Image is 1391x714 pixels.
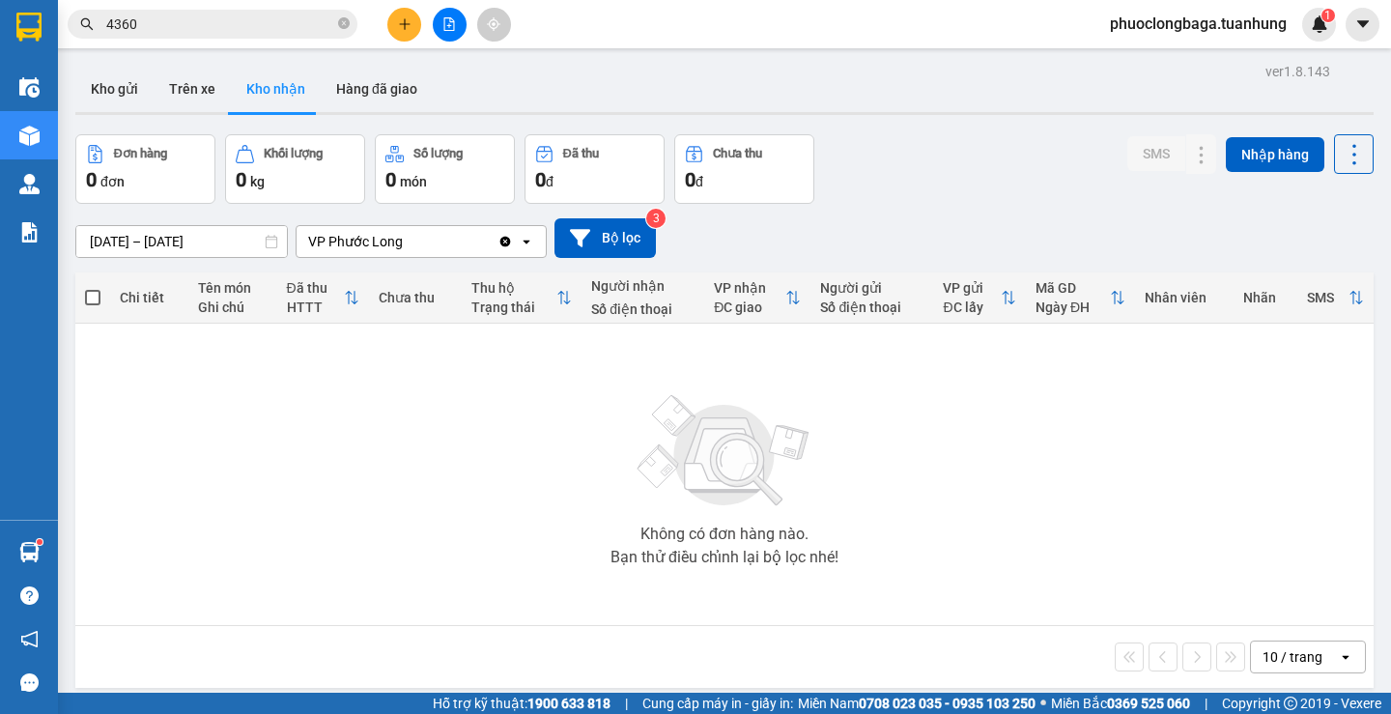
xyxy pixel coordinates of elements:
span: plus [398,17,412,31]
img: warehouse-icon [19,126,40,146]
div: Nhãn [1243,290,1288,305]
th: Toggle SortBy [1026,272,1135,324]
div: Chưa thu [713,147,762,160]
div: Bạn thử điều chỉnh lại bộ lọc nhé! [610,550,838,565]
span: ⚪️ [1040,700,1046,707]
div: Khối lượng [264,147,323,160]
div: HTTT [287,300,345,315]
div: VP gửi [943,280,1000,296]
input: Select a date range. [76,226,287,257]
span: message [20,673,39,692]
span: file-add [442,17,456,31]
button: Kho gửi [75,66,154,112]
strong: 0708 023 035 - 0935 103 250 [859,696,1036,711]
div: Ghi chú [198,300,268,315]
span: close-circle [338,17,350,29]
div: ver 1.8.143 [1265,61,1330,82]
div: Không có đơn hàng nào. [640,527,809,542]
th: Toggle SortBy [277,272,370,324]
button: Khối lượng0kg [225,134,365,204]
span: close-circle [338,15,350,34]
span: đ [695,174,703,189]
strong: 0369 525 060 [1107,696,1190,711]
span: phuoclongbaga.tuanhung [1094,12,1302,36]
span: | [625,693,628,714]
span: 0 [685,168,695,191]
div: Trạng thái [471,300,557,315]
div: Đã thu [287,280,345,296]
th: Toggle SortBy [704,272,810,324]
button: Bộ lọc [554,218,656,258]
th: Toggle SortBy [1297,272,1373,324]
sup: 1 [37,539,43,545]
div: Tên món [198,280,268,296]
span: question-circle [20,586,39,605]
input: Tìm tên, số ĐT hoặc mã đơn [106,14,334,35]
strong: 1900 633 818 [527,696,610,711]
span: kg [250,174,265,189]
button: plus [387,8,421,42]
div: SMS [1307,290,1348,305]
span: Miền Bắc [1051,693,1190,714]
span: copyright [1284,697,1297,710]
sup: 1 [1321,9,1335,22]
th: Toggle SortBy [933,272,1025,324]
div: VP nhận [714,280,785,296]
div: Số điện thoại [591,301,695,317]
div: Người gửi [820,280,923,296]
span: aim [487,17,500,31]
span: 0 [385,168,396,191]
div: Đơn hàng [114,147,167,160]
button: aim [477,8,511,42]
img: warehouse-icon [19,542,40,562]
span: đ [546,174,554,189]
div: Người nhận [591,278,695,294]
span: Cung cấp máy in - giấy in: [642,693,793,714]
div: Mã GD [1036,280,1110,296]
img: solution-icon [19,222,40,243]
span: search [80,17,94,31]
span: caret-down [1354,15,1372,33]
img: warehouse-icon [19,77,40,98]
div: Chưa thu [379,290,451,305]
div: Chi tiết [120,290,179,305]
button: Số lượng0món [375,134,515,204]
span: 1 [1324,9,1331,22]
span: 0 [86,168,97,191]
span: | [1205,693,1207,714]
img: logo-vxr [16,13,42,42]
div: Đã thu [563,147,599,160]
div: Nhân viên [1145,290,1225,305]
img: icon-new-feature [1311,15,1328,33]
img: svg+xml;base64,PHN2ZyBjbGFzcz0ibGlzdC1wbHVnX19zdmciIHhtbG5zPSJodHRwOi8vd3d3LnczLm9yZy8yMDAwL3N2Zy... [628,384,821,519]
svg: open [1338,649,1353,665]
span: Hỗ trợ kỹ thuật: [433,693,610,714]
div: Thu hộ [471,280,557,296]
div: Số lượng [413,147,463,160]
button: Trên xe [154,66,231,112]
button: SMS [1127,136,1185,171]
button: Hàng đã giao [321,66,433,112]
button: caret-down [1346,8,1379,42]
div: 10 / trang [1263,647,1322,667]
div: ĐC giao [714,300,785,315]
th: Toggle SortBy [462,272,582,324]
div: Số điện thoại [820,300,923,315]
span: notification [20,630,39,648]
div: VP Phước Long [308,232,403,251]
span: 0 [535,168,546,191]
span: món [400,174,427,189]
button: Kho nhận [231,66,321,112]
button: Nhập hàng [1226,137,1324,172]
img: warehouse-icon [19,174,40,194]
button: file-add [433,8,467,42]
span: Miền Nam [798,693,1036,714]
svg: Clear value [497,234,513,249]
input: Selected VP Phước Long. [405,232,407,251]
svg: open [519,234,534,249]
div: ĐC lấy [943,300,1000,315]
span: 0 [236,168,246,191]
button: Đơn hàng0đơn [75,134,215,204]
button: Chưa thu0đ [674,134,814,204]
div: Ngày ĐH [1036,300,1110,315]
